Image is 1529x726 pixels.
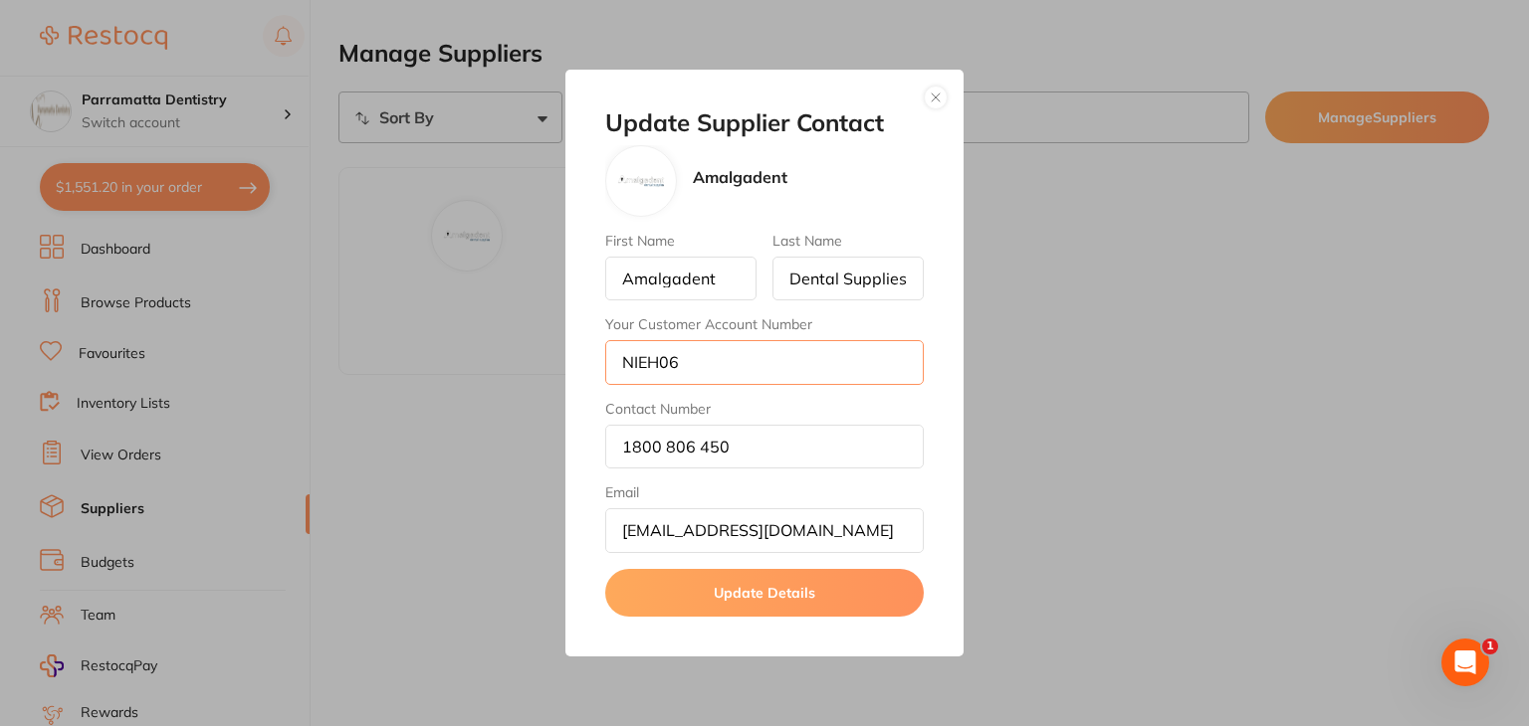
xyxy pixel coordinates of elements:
button: Update Details [605,569,924,617]
label: Your Customer Account Number [605,316,924,332]
img: Amalgadent [617,175,665,187]
label: Contact Number [605,401,924,417]
label: First Name [605,233,757,249]
span: 1 [1482,638,1498,654]
p: Amalgadent [693,168,787,186]
label: Last Name [772,233,924,249]
h2: Update Supplier Contact [605,109,924,137]
label: Email [605,484,924,500]
iframe: Intercom live chat [1441,638,1489,686]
